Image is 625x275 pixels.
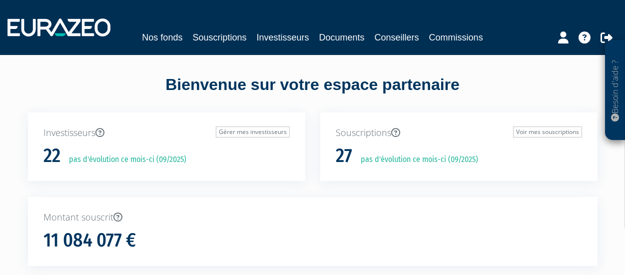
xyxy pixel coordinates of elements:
[43,145,60,166] h1: 22
[354,154,478,165] p: pas d'évolution ce mois-ci (09/2025)
[319,30,365,44] a: Documents
[610,45,621,135] p: Besoin d'aide ?
[256,30,309,44] a: Investisseurs
[62,154,186,165] p: pas d'évolution ce mois-ci (09/2025)
[216,126,290,137] a: Gérer mes investisseurs
[429,30,483,44] a: Commissions
[20,73,605,112] div: Bienvenue sur votre espace partenaire
[336,126,582,139] p: Souscriptions
[43,211,582,224] p: Montant souscrit
[7,18,110,36] img: 1732889491-logotype_eurazeo_blanc_rvb.png
[513,126,582,137] a: Voir mes souscriptions
[142,30,182,44] a: Nos fonds
[43,126,290,139] p: Investisseurs
[375,30,419,44] a: Conseillers
[336,145,352,166] h1: 27
[192,30,246,44] a: Souscriptions
[43,230,136,251] h1: 11 084 077 €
